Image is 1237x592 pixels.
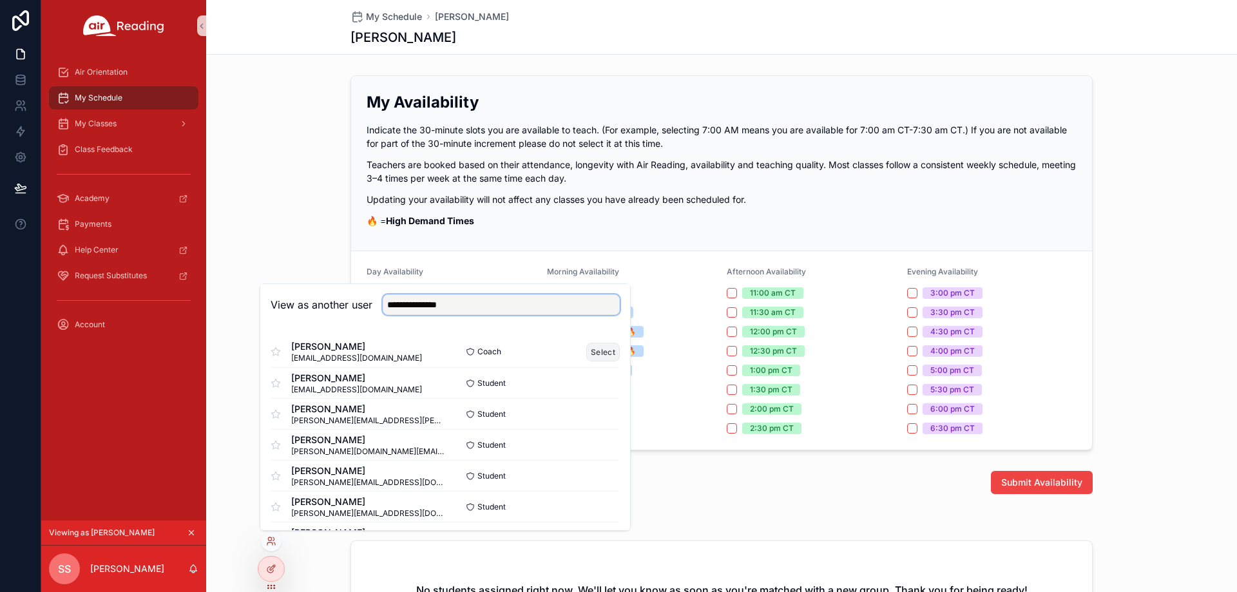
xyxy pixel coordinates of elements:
span: Student [477,471,506,481]
span: [PERSON_NAME][EMAIL_ADDRESS][DOMAIN_NAME] [291,477,445,488]
a: My Schedule [350,10,422,23]
span: [EMAIL_ADDRESS][DOMAIN_NAME] [291,385,422,395]
span: [EMAIL_ADDRESS][DOMAIN_NAME] [291,353,422,363]
span: Student [477,378,506,388]
div: 6:30 pm CT [930,423,975,434]
button: Submit Availability [991,471,1093,494]
div: 12:30 pm CT [750,345,797,357]
div: 2:30 pm CT [750,423,794,434]
strong: High Demand Times [386,215,474,226]
a: My Schedule [49,86,198,110]
div: 12:00 pm CT [750,326,797,338]
div: 3:00 pm CT [930,287,975,299]
span: Payments [75,219,111,229]
span: Submit Availability [1001,476,1082,489]
p: Updating your availability will not affect any classes you have already been scheduled for. [367,193,1077,206]
p: Teachers are booked based on their attendance, longevity with Air Reading, availability and teach... [367,158,1077,185]
p: Indicate the 30-minute slots you are available to teach. (For example, selecting 7:00 AM means yo... [367,123,1077,150]
a: Air Orientation [49,61,198,84]
a: Help Center [49,238,198,262]
h1: [PERSON_NAME] [350,28,456,46]
span: Class Feedback [75,144,133,155]
span: [PERSON_NAME] [291,403,445,415]
span: My Classes [75,119,117,129]
p: 🔥 = [367,214,1077,227]
a: [PERSON_NAME] [435,10,509,23]
span: Morning Availability [547,267,619,276]
span: Academy [75,193,110,204]
span: Help Center [75,245,119,255]
img: App logo [83,15,164,36]
div: 11:30 am CT [750,307,796,318]
div: 4:30 pm CT [930,326,975,338]
h2: My Availability [367,91,1077,113]
h2: View as another user [271,297,372,312]
span: Student [477,440,506,450]
span: Viewing as [PERSON_NAME] [49,528,155,538]
div: 4:00 pm CT [930,345,975,357]
span: [PERSON_NAME] [291,434,445,446]
span: [PERSON_NAME][DOMAIN_NAME][EMAIL_ADDRESS][DOMAIN_NAME] [291,446,445,457]
span: [PERSON_NAME][EMAIL_ADDRESS][PERSON_NAME][DOMAIN_NAME] [291,415,445,426]
div: 1:30 pm CT [750,384,792,396]
span: [PERSON_NAME][EMAIL_ADDRESS][DOMAIN_NAME] [291,508,445,519]
span: Account [75,320,105,330]
span: My Schedule [75,93,122,103]
span: [PERSON_NAME] [291,495,445,508]
a: Class Feedback [49,138,198,161]
div: 1:00 pm CT [750,365,792,376]
a: Request Substitutes [49,264,198,287]
a: Academy [49,187,198,210]
div: 5:00 pm CT [930,365,974,376]
div: 2:00 pm CT [750,403,794,415]
span: My Schedule [366,10,422,23]
div: 11:00 am CT [750,287,796,299]
span: [PERSON_NAME] [291,340,422,353]
a: Payments [49,213,198,236]
button: Select [586,343,620,361]
span: SS [58,561,71,577]
span: Evening Availability [907,267,978,276]
span: Air Orientation [75,67,128,77]
span: [PERSON_NAME] [291,526,445,539]
span: Coach [477,347,501,357]
a: My Classes [49,112,198,135]
span: [PERSON_NAME] [291,372,422,385]
div: scrollable content [41,52,206,353]
span: Day Availability [367,267,423,276]
span: Student [477,502,506,512]
span: Request Substitutes [75,271,147,281]
div: 3:30 pm CT [930,307,975,318]
p: [PERSON_NAME] [90,562,164,575]
div: 5:30 pm CT [930,384,974,396]
span: Afternoon Availability [727,267,806,276]
span: Student [477,409,506,419]
div: 6:00 pm CT [930,403,975,415]
span: [PERSON_NAME] [291,464,445,477]
a: Account [49,313,198,336]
